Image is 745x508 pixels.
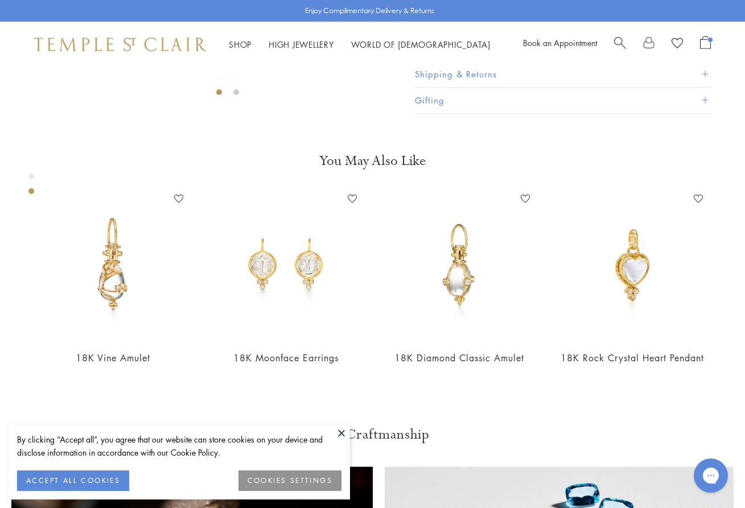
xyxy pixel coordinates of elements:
a: 18K Vine Amulet [76,352,150,364]
a: Open Shopping Bag [700,36,711,53]
div: Product gallery navigation [28,171,34,203]
a: World of [DEMOGRAPHIC_DATA]World of [DEMOGRAPHIC_DATA] [351,39,491,50]
nav: Main navigation [229,38,491,52]
img: P51800-E9 [384,190,534,340]
a: View Wishlist [672,36,683,53]
button: Shipping & Returns [415,61,711,87]
a: Search [614,36,626,53]
h3: You May Also Like [46,152,699,170]
button: ACCEPT ALL COOKIES [17,470,129,491]
div: By clicking “Accept all”, you agree that our website can store cookies on your device and disclos... [17,433,341,459]
a: High JewelleryHigh Jewellery [269,39,334,50]
a: 18K Moonface Earrings [233,352,339,364]
img: P51816-E11VINE [38,190,188,340]
img: P55140-BRDIGR10 [557,190,707,340]
img: 18K Moonface Earrings [211,190,361,340]
a: Book an Appointment [523,37,597,48]
iframe: Gorgias live chat messenger [688,455,734,497]
a: 18K Rock Crystal Heart Pendant [561,352,704,364]
img: Temple St. Clair [34,38,206,51]
a: ShopShop [229,39,252,50]
a: 18K Diamond Classic Amulet [394,352,524,364]
button: Gifting [415,88,711,113]
h3: Our Craftmanship [11,426,734,444]
button: COOKIES SETTINGS [238,470,341,491]
p: Enjoy Complimentary Delivery & Returns [305,5,434,16]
